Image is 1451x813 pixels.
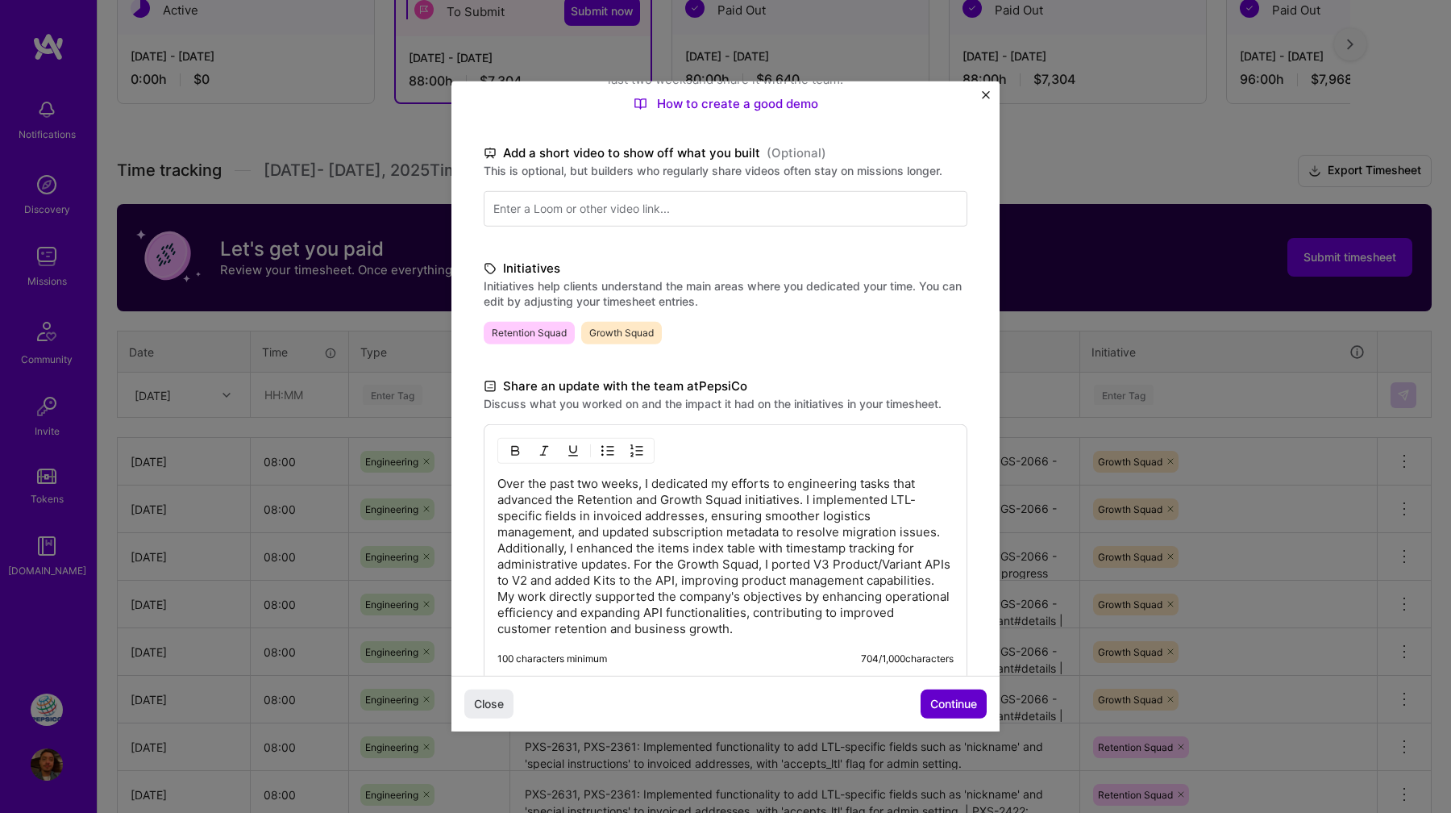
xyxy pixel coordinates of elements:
label: Add a short video to show off what you built [484,144,967,163]
label: Initiatives help clients understand the main areas where you dedicated your time. You can edit by... [484,278,967,309]
label: This is optional, but builders who regularly share videos often stay on missions longer. [484,163,967,178]
p: Take a moment to reflect on what you've built over the last two weeks and share it with the team! [564,51,887,90]
button: Close [464,690,513,719]
div: 100 characters minimum [497,652,607,665]
a: How to create a good demo [634,96,818,111]
img: Divider [590,441,591,461]
img: How to create a good demo [634,97,647,110]
img: Bold [509,444,522,457]
label: Discuss what you worked on and the impact it had on the initiatives in your timesheet. [484,396,967,411]
i: icon TvBlack [484,144,497,163]
img: UL [601,444,614,457]
img: Underline [567,444,580,457]
span: Growth Squad [581,322,662,344]
button: Continue [921,690,987,719]
button: Close [982,91,990,108]
div: 704 / 1,000 characters [861,652,954,665]
span: Close [474,696,504,712]
label: Initiatives [484,259,967,278]
img: OL [630,444,643,457]
i: icon TagBlack [484,260,497,278]
span: Continue [930,696,977,712]
input: Enter a Loom or other video link... [484,191,967,227]
span: Retention Squad [484,322,575,344]
img: Italic [538,444,551,457]
span: (Optional) [767,144,826,163]
p: Over the past two weeks, I dedicated my efforts to engineering tasks that advanced the Retention ... [497,476,954,637]
label: Share an update with the team at PepsiCo [484,377,967,396]
i: icon DocumentBlack [484,377,497,396]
